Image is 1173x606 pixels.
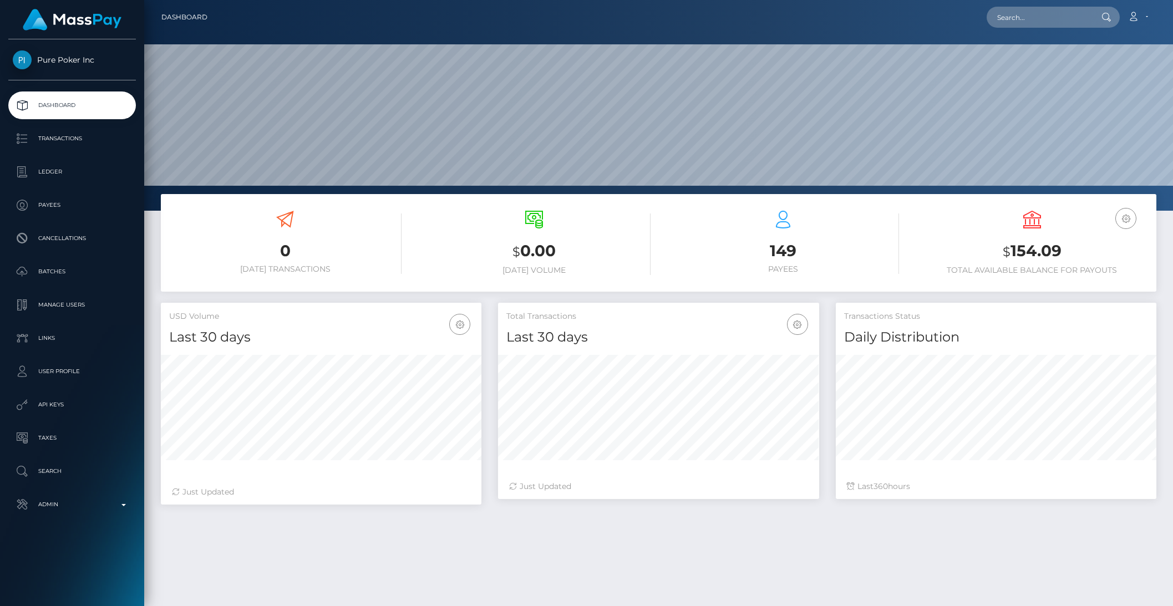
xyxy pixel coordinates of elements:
h5: USD Volume [169,311,473,322]
a: Admin [8,491,136,518]
h4: Last 30 days [506,328,810,347]
p: Admin [13,496,131,513]
p: Links [13,330,131,347]
h4: Daily Distribution [844,328,1148,347]
h6: [DATE] Volume [418,266,651,275]
h5: Transactions Status [844,311,1148,322]
h6: Payees [667,264,900,274]
h3: 0.00 [418,240,651,263]
a: Taxes [8,424,136,452]
a: Dashboard [161,6,207,29]
span: 360 [874,481,888,491]
a: Search [8,457,136,485]
div: Just Updated [172,486,470,498]
a: Ledger [8,158,136,186]
a: Batches [8,258,136,286]
a: User Profile [8,358,136,385]
a: Manage Users [8,291,136,319]
small: $ [512,244,520,259]
small: $ [1003,244,1010,259]
p: Dashboard [13,97,131,114]
h3: 154.09 [916,240,1148,263]
p: Search [13,463,131,480]
a: Payees [8,191,136,219]
p: User Profile [13,363,131,380]
div: Just Updated [509,481,808,492]
h5: Total Transactions [506,311,810,322]
a: Transactions [8,125,136,152]
p: Ledger [13,164,131,180]
p: Transactions [13,130,131,147]
img: Pure Poker Inc [13,50,32,69]
div: Last hours [847,481,1145,492]
p: Taxes [13,430,131,446]
p: Batches [13,263,131,280]
img: MassPay Logo [23,9,121,30]
a: Dashboard [8,91,136,119]
span: Pure Poker Inc [8,55,136,65]
p: Cancellations [13,230,131,247]
h6: [DATE] Transactions [169,264,402,274]
h4: Last 30 days [169,328,473,347]
a: Links [8,324,136,352]
h3: 0 [169,240,402,262]
a: API Keys [8,391,136,419]
p: API Keys [13,396,131,413]
h3: 149 [667,240,900,262]
a: Cancellations [8,225,136,252]
h6: Total Available Balance for Payouts [916,266,1148,275]
p: Manage Users [13,297,131,313]
input: Search... [987,7,1091,28]
p: Payees [13,197,131,213]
